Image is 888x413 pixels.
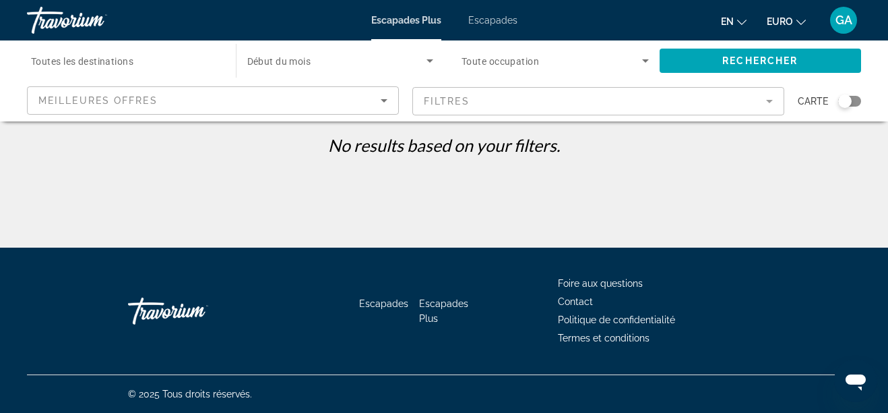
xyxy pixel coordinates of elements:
a: Contact [558,296,593,307]
span: © 2025 Tous droits réservés. [128,389,252,400]
a: Escapades Plus [371,15,441,26]
p: No results based on your filters. [20,135,868,155]
a: Travorium [27,3,162,38]
a: Escapades [468,15,517,26]
a: Foire aux questions [558,278,643,289]
a: Termes et conditions [558,333,649,343]
span: Carte [798,92,828,111]
a: Politique de confidentialité [558,314,675,325]
span: en [721,16,734,27]
a: Escapades Plus [419,298,468,324]
a: Travorium [128,291,263,331]
button: Filtre [412,86,784,116]
a: Escapades [359,298,408,309]
span: Toute occupation [462,56,539,67]
button: Rechercher [660,49,862,73]
iframe: Bouton de lancement de la fenêtre de messagerie [834,359,877,402]
span: Rechercher [722,55,798,66]
span: Meilleures offres [38,95,158,106]
mat-select: Trier par [38,92,387,109]
span: Toutes les destinations [31,56,133,67]
span: EURO [767,16,793,27]
button: Changer de devise [767,11,806,31]
span: GA [835,13,852,27]
button: Menu utilisateur [826,6,861,34]
button: Changer la langue [721,11,747,31]
span: Début du mois [247,56,311,67]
